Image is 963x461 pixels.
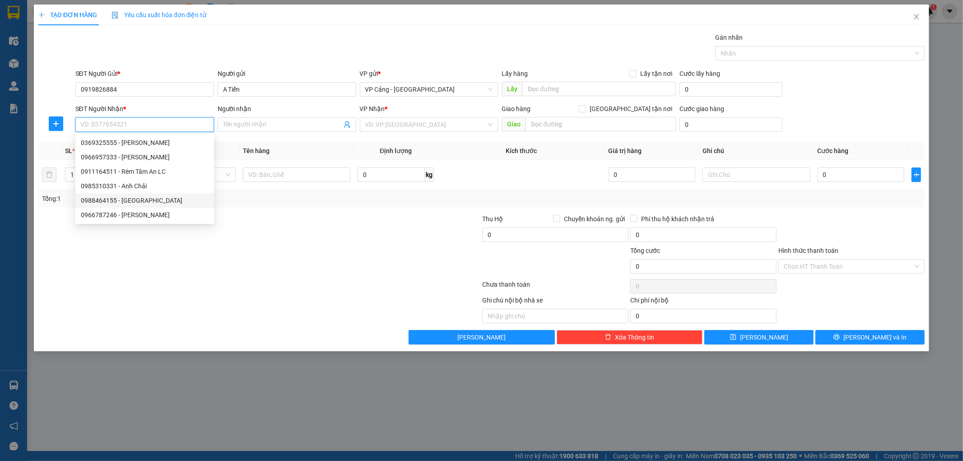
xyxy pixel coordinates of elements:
div: 0985310331 - Anh Chải [75,179,214,193]
span: Định lượng [380,147,412,154]
button: plus [49,116,63,131]
span: Cước hàng [818,147,849,154]
span: printer [833,334,840,341]
span: Thu Hộ [482,215,503,223]
span: delete [605,334,611,341]
div: Người gửi [218,69,356,79]
span: [PERSON_NAME] [457,332,506,342]
span: Kích thước [506,147,537,154]
input: 0 [609,168,695,182]
input: Cước lấy hàng [679,82,782,97]
div: SĐT Người Nhận [75,104,214,114]
button: printer[PERSON_NAME] và In [815,330,925,345]
span: TẠO ĐƠN HÀNG [38,11,97,19]
button: plus [912,168,921,182]
span: user-add [344,121,351,128]
div: 0369325555 - Rèm Mai Hường [75,135,214,150]
div: 0988464155 - Sáng Huế [75,193,214,208]
span: Chuyển khoản ng. gửi [560,214,628,224]
div: 0369325555 - [PERSON_NAME] [81,138,209,148]
div: Ghi chú nội bộ nhà xe [482,295,628,309]
input: Dọc đường [522,82,676,96]
span: Giao [502,117,526,131]
span: Xóa Thông tin [615,332,654,342]
span: save [730,334,736,341]
th: Ghi chú [699,142,814,160]
div: 0988464155 - [GEOGRAPHIC_DATA] [81,196,209,205]
span: Phí thu hộ khách nhận trả [637,214,718,224]
input: Cước giao hàng [679,117,782,132]
div: Tổng: 1 [42,194,372,204]
span: plus [49,120,63,127]
span: plus [912,171,921,178]
span: [GEOGRAPHIC_DATA] tận nơi [586,104,676,114]
span: Tên hàng [243,147,270,154]
img: icon [112,12,119,19]
span: Lấy hàng [502,70,528,77]
label: Hình thức thanh toán [778,247,838,254]
div: 0966787246 - [PERSON_NAME] [81,210,209,220]
div: 0966957333 - [PERSON_NAME] [81,152,209,162]
button: Close [904,5,929,30]
button: delete [42,168,56,182]
label: Cước giao hàng [679,105,724,112]
span: [PERSON_NAME] [740,332,788,342]
span: kg [425,168,434,182]
div: Chi phí nội bộ [630,295,777,309]
div: Chưa thanh toán [482,279,630,295]
div: 0911164511 - Rèm Tâm An LC [81,167,209,177]
div: Người nhận [218,104,356,114]
span: Giao hàng [502,105,530,112]
span: Yêu cầu xuất hóa đơn điện tử [112,11,207,19]
button: deleteXóa Thông tin [557,330,703,345]
button: save[PERSON_NAME] [704,330,814,345]
span: close [913,13,920,20]
div: 0966957333 - Thắng Ngọc [75,150,214,164]
div: SĐT Người Gửi [75,69,214,79]
div: 0966787246 - Anh Tuấn [75,208,214,222]
input: Ghi Chú [702,168,810,182]
span: Lấy tận nơi [637,69,676,79]
div: 0911164511 - Rèm Tâm An LC [75,164,214,179]
span: [PERSON_NAME] và In [843,332,907,342]
button: [PERSON_NAME] [409,330,555,345]
input: Nhập ghi chú [482,309,628,323]
span: Giá trị hàng [609,147,642,154]
span: VP Cảng - Hà Nội [365,83,493,96]
label: Gán nhãn [715,34,743,41]
span: Lấy [502,82,522,96]
input: Dọc đường [526,117,676,131]
span: SL [65,147,72,154]
div: VP gửi [360,69,498,79]
div: 0985310331 - Anh Chải [81,181,209,191]
input: VD: Bàn, Ghế [243,168,351,182]
span: Tổng cước [630,247,660,254]
span: plus [38,12,45,18]
label: Cước lấy hàng [679,70,720,77]
span: VP Nhận [360,105,385,112]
